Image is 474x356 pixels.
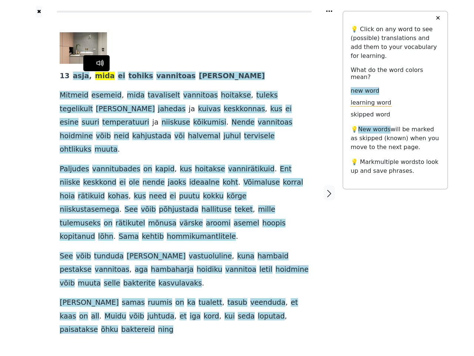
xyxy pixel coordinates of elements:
[231,118,254,127] span: Nende
[132,132,171,141] span: kahjustada
[180,165,192,174] span: kus
[129,312,144,321] span: võib
[95,72,115,81] span: mida
[60,165,89,174] span: Paljudes
[148,219,177,228] span: mõnusa
[104,219,113,228] span: on
[104,312,126,321] span: Muidu
[227,298,247,307] span: tasub
[94,145,117,154] span: muuta
[152,118,158,127] span: ja
[158,325,174,334] span: ning
[259,265,272,274] span: letil
[351,87,379,95] span: new word
[92,165,140,174] span: vannitubades
[257,252,288,261] span: hambaid
[175,298,184,307] span: on
[76,252,91,261] span: võib
[183,91,218,100] span: vannitoas
[351,99,391,107] span: learning word
[223,132,241,141] span: juhul
[280,165,292,174] span: Ent
[174,132,185,141] span: või
[228,165,274,174] span: vannirätikuid
[104,279,120,288] span: selle
[265,105,267,114] span: ,
[167,232,236,241] span: hommikumantlitele
[250,298,286,307] span: veenduda
[251,91,253,100] span: ,
[129,265,131,274] span: ,
[274,165,277,174] span: .
[270,105,283,114] span: kus
[142,232,164,241] span: kehtib
[102,118,149,127] span: temperatuuri
[188,105,195,114] span: ja
[221,91,251,100] span: hoitakse
[78,192,105,201] span: rätikuid
[244,132,275,141] span: tervisele
[180,219,203,228] span: värske
[60,178,80,187] span: niiske
[159,205,198,214] span: põhjustada
[141,205,156,214] span: võib
[108,192,128,201] span: kohas
[203,192,224,201] span: kokku
[98,232,113,241] span: lõhn
[60,232,95,241] span: kopitanud
[118,72,125,81] span: ei
[81,118,99,127] span: suuri
[128,192,131,201] span: ,
[188,132,220,141] span: halvemal
[286,105,292,114] span: ei
[119,205,121,214] span: .
[99,312,101,321] span: .
[129,178,140,187] span: ole
[206,219,231,228] span: aroomi
[189,178,220,187] span: ideaalne
[60,325,98,334] span: paisatakse
[143,165,152,174] span: on
[223,178,238,187] span: koht
[60,312,76,321] span: kaas
[83,178,116,187] span: keskkond
[224,105,265,114] span: keskkonnas
[285,312,287,321] span: ,
[198,105,221,114] span: kuivas
[91,91,122,100] span: esemeid
[189,252,232,261] span: vastuoluline
[179,192,200,201] span: puutu
[225,265,256,274] span: vannitoa
[202,279,204,288] span: .
[234,219,259,228] span: asemel
[187,298,196,307] span: ka
[197,265,222,274] span: hoidiku
[198,298,222,307] span: tualett
[204,312,219,321] span: kord
[60,91,88,100] span: Mitmeid
[232,252,234,261] span: ,
[36,6,42,17] button: ✖
[151,265,193,274] span: hambaharja
[114,132,129,141] span: neid
[119,178,126,187] span: ei
[78,279,101,288] span: muuta
[158,105,186,114] span: jahedas
[256,91,278,100] span: tuleks
[195,165,225,174] span: hoitakse
[60,205,119,214] span: niiskustasemega
[113,232,116,241] span: .
[351,125,440,152] p: 💡 will be marked as skipped (known) when you move to the next page.
[168,178,186,187] span: jaoks
[60,105,93,114] span: tegelikult
[148,91,180,100] span: tavaliselt
[60,132,93,141] span: hoidmine
[60,145,91,154] span: ohtlikuks
[118,232,138,241] span: Sama
[236,232,238,241] span: .
[79,312,88,321] span: on
[258,118,293,127] span: vannitoas
[60,32,107,64] img: e90bbbd5-4ada-4999-9061-f9b31423bc42.jpg
[127,91,145,100] span: mida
